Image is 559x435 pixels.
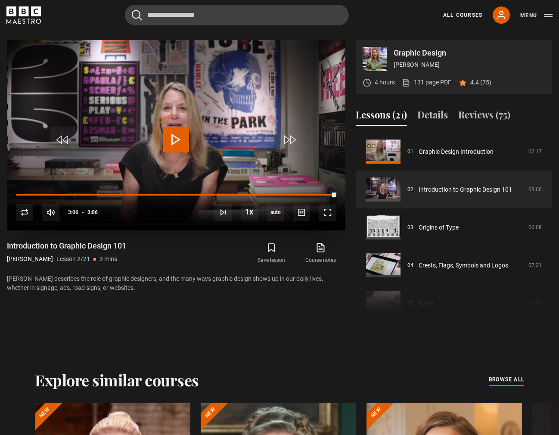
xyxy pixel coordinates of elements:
[402,78,451,87] a: 131 page PDF
[267,204,284,221] div: Current quality: 360p
[375,78,395,87] p: 4 hours
[68,205,78,220] span: 3:06
[458,108,510,126] button: Reviews (75)
[419,223,459,232] a: Origins of Type
[419,185,512,194] a: Introduction to Graphic Design 101
[35,371,199,389] h2: Explore similar courses
[417,108,448,126] button: Details
[99,255,117,264] p: 3 mins
[356,108,407,126] button: Lessons (21)
[7,40,345,230] video-js: Video Player
[247,241,296,266] button: Save lesson
[419,147,494,156] a: Graphic Design Introduction
[16,204,33,221] button: Replay
[132,10,142,21] button: Submit the search query
[42,204,59,221] button: Mute
[16,194,336,196] div: Progress Bar
[443,11,482,19] a: All Courses
[7,255,53,264] p: [PERSON_NAME]
[489,375,524,385] a: browse all
[293,204,310,221] button: Captions
[241,203,258,221] button: Playback Rate
[7,241,126,251] h1: Introduction to Graphic Design 101
[7,274,345,292] p: [PERSON_NAME] describes the role of graphic designers, and the many ways graphic design shows up ...
[56,255,90,264] p: Lesson 2/21
[214,204,232,221] button: Next Lesson
[520,11,553,20] button: Toggle navigation
[394,49,545,57] p: Graphic Design
[6,6,41,24] svg: BBC Maestro
[394,60,545,69] p: [PERSON_NAME]
[296,241,345,266] a: Course notes
[419,261,508,270] a: Crests, Flags, Symbols and Logos
[125,5,349,25] input: Search
[267,204,284,221] span: auto
[470,78,491,87] p: 4.4 (75)
[319,204,336,221] button: Fullscreen
[489,375,524,384] span: browse all
[82,209,84,215] span: -
[87,205,98,220] span: 3:06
